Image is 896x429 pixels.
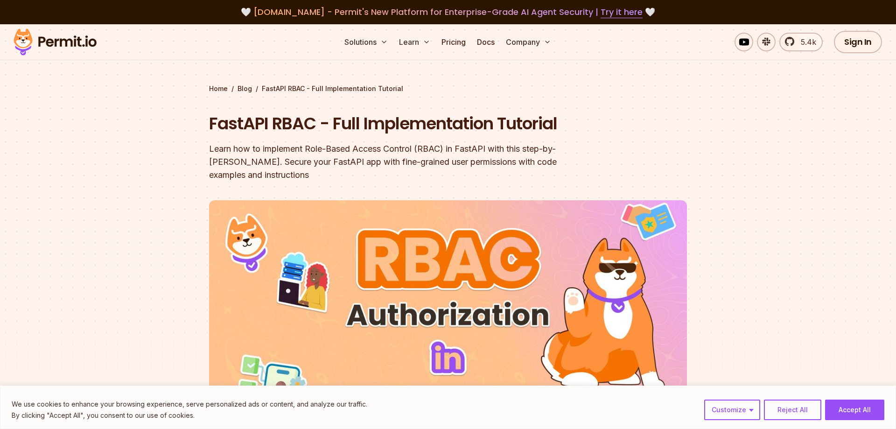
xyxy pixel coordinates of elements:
[764,400,821,420] button: Reject All
[209,112,567,135] h1: FastAPI RBAC - Full Implementation Tutorial
[9,26,101,58] img: Permit logo
[395,33,434,51] button: Learn
[12,410,367,421] p: By clicking "Accept All", you consent to our use of cookies.
[834,31,882,53] a: Sign In
[253,6,643,18] span: [DOMAIN_NAME] - Permit's New Platform for Enterprise-Grade AI Agent Security |
[22,6,874,19] div: 🤍 🤍
[704,400,760,420] button: Customize
[12,399,367,410] p: We use cookies to enhance your browsing experience, serve personalized ads or content, and analyz...
[238,84,252,93] a: Blog
[779,33,823,51] a: 5.4k
[502,33,555,51] button: Company
[473,33,498,51] a: Docs
[209,84,687,93] div: / /
[209,142,567,182] div: Learn how to implement Role-Based Access Control (RBAC) in FastAPI with this step-by-[PERSON_NAME...
[341,33,392,51] button: Solutions
[795,36,816,48] span: 5.4k
[601,6,643,18] a: Try it here
[209,84,228,93] a: Home
[438,33,469,51] a: Pricing
[825,400,884,420] button: Accept All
